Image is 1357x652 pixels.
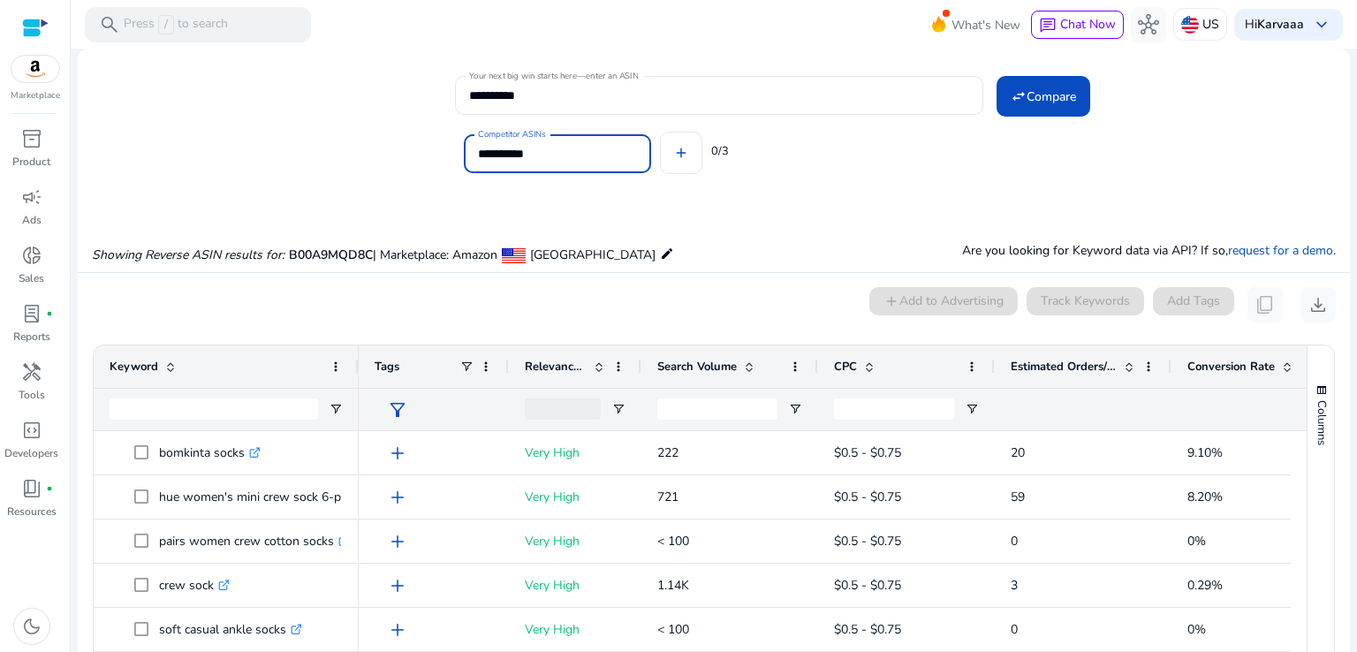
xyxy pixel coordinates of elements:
p: Very High [525,523,625,559]
span: $0.5 - $0.75 [834,489,901,505]
span: 3 [1011,577,1018,594]
mat-hint: 0/3 [711,140,729,160]
button: Open Filter Menu [788,402,802,416]
span: 8.20% [1187,489,1223,505]
span: $0.5 - $0.75 [834,577,901,594]
span: < 100 [657,621,689,638]
button: Open Filter Menu [611,402,625,416]
span: handyman [21,361,42,383]
button: Open Filter Menu [329,402,343,416]
span: Estimated Orders/Month [1011,359,1117,375]
mat-label: Competitor ASINs [478,128,546,140]
span: [GEOGRAPHIC_DATA] [530,246,656,263]
span: CPC [834,359,857,375]
span: dark_mode [21,616,42,637]
span: 0.29% [1187,577,1223,594]
span: B00A9MQD8C [289,246,373,263]
span: hub [1138,14,1159,35]
span: add [387,619,408,641]
span: download [1308,294,1329,315]
span: / [158,15,174,34]
button: Open Filter Menu [965,402,979,416]
span: $0.5 - $0.75 [834,533,901,550]
span: filter_alt [387,399,408,421]
span: code_blocks [21,420,42,441]
span: 0% [1187,621,1206,638]
span: add [387,443,408,464]
p: hue women's mini crew sock 6-pack [159,479,375,515]
a: request for a demo [1228,242,1333,259]
span: Search Volume [657,359,737,375]
span: | Marketplace: Amazon [373,246,497,263]
span: Tags [375,359,399,375]
span: Chat Now [1060,16,1116,33]
span: fiber_manual_record [46,310,53,317]
span: Relevance Score [525,359,587,375]
p: Press to search [124,15,228,34]
input: Search Volume Filter Input [657,398,777,420]
p: Very High [525,435,625,471]
span: donut_small [21,245,42,266]
input: CPC Filter Input [834,398,954,420]
p: pairs women crew cotton socks [159,523,350,559]
button: download [1300,287,1336,322]
p: Are you looking for Keyword data via API? If so, . [962,241,1336,260]
mat-icon: swap_horiz [1011,88,1027,104]
p: Very High [525,567,625,603]
span: book_4 [21,478,42,499]
p: Reports [13,329,50,345]
span: What's New [951,10,1020,41]
span: add [387,531,408,552]
p: crew sock [159,567,230,603]
span: Conversion Rate [1187,359,1275,375]
span: 20 [1011,444,1025,461]
span: $0.5 - $0.75 [834,444,901,461]
span: search [99,14,120,35]
mat-icon: add [673,145,689,161]
span: chat [1039,17,1057,34]
span: campaign [21,186,42,208]
span: Compare [1027,87,1076,106]
mat-icon: edit [660,243,674,264]
i: Showing Reverse ASIN results for: [92,246,284,263]
span: Columns [1314,400,1330,445]
span: inventory_2 [21,128,42,149]
span: Keyword [110,359,158,375]
p: soft casual ankle socks [159,611,302,648]
span: lab_profile [21,303,42,324]
p: Product [12,154,50,170]
span: fiber_manual_record [46,485,53,492]
span: keyboard_arrow_down [1311,14,1332,35]
p: Marketplace [11,89,60,102]
b: Karvaaa [1257,16,1304,33]
img: amazon.svg [11,56,59,82]
button: chatChat Now [1031,11,1124,39]
span: 0% [1187,533,1206,550]
button: Compare [997,76,1090,117]
span: 0 [1011,621,1018,638]
span: < 100 [657,533,689,550]
p: Very High [525,479,625,515]
p: Sales [19,270,44,286]
span: 59 [1011,489,1025,505]
span: 1.14K [657,577,689,594]
p: Ads [22,212,42,228]
p: Developers [4,445,58,461]
span: 9.10% [1187,444,1223,461]
span: 222 [657,444,678,461]
span: 721 [657,489,678,505]
span: $0.5 - $0.75 [834,621,901,638]
p: Resources [7,504,57,519]
mat-label: Your next big win starts here—enter an ASIN [469,70,638,82]
p: bomkinta socks [159,435,261,471]
button: hub [1131,7,1166,42]
p: Very High [525,611,625,648]
p: US [1202,9,1219,40]
img: us.svg [1181,16,1199,34]
span: 0 [1011,533,1018,550]
p: Tools [19,387,45,403]
span: add [387,575,408,596]
span: add [387,487,408,508]
input: Keyword Filter Input [110,398,318,420]
p: Hi [1245,19,1304,31]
